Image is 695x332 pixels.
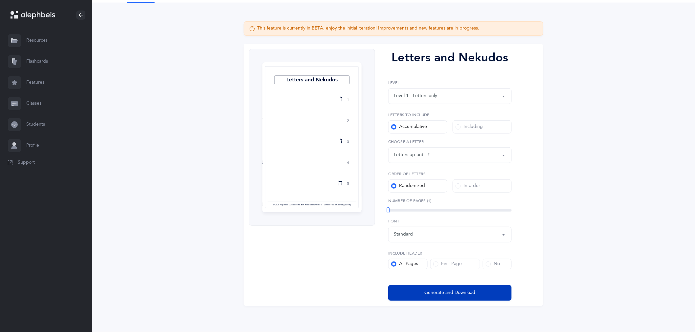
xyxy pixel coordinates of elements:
button: Standard [388,227,512,242]
label: Number of Pages (1) [388,198,512,204]
div: Letters and Nekudos [388,49,512,67]
div: In order [456,183,480,189]
div: No [486,261,500,267]
span: Support [18,159,35,166]
div: This feature is currently in BETA, enjoy the initial iteration! Improvements and new features are... [257,25,479,32]
div: Standard [394,231,413,238]
button: ז [388,147,512,163]
button: Level 1 - Letters only [388,88,512,104]
label: Order of letters [388,171,512,177]
div: All Pages [391,261,418,267]
label: Font [388,218,512,224]
label: Choose a letter [388,139,512,145]
span: Generate and Download [425,289,476,296]
div: Randomized [391,183,425,189]
div: Level 1 - Letters only [394,93,437,99]
iframe: Drift Widget Chat Controller [662,299,687,324]
label: Letters to include [388,112,512,118]
div: ז [428,152,430,158]
label: Include Header [388,250,512,256]
label: Level [388,80,512,86]
button: Generate and Download [388,285,512,301]
div: Accumulative [391,124,427,130]
div: Letters up until: [394,152,428,158]
div: Including [456,124,483,130]
div: First Page [433,261,462,267]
